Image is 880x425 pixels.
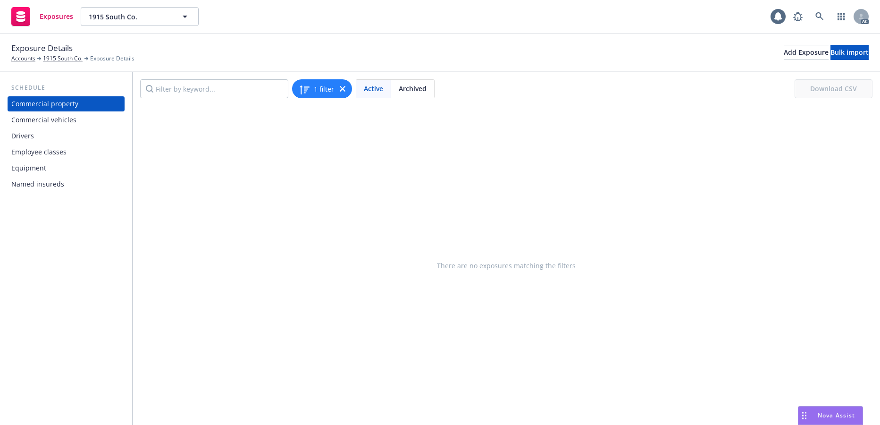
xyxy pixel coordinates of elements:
a: Commercial property [8,96,125,111]
div: Commercial vehicles [11,112,76,127]
span: Exposures [40,13,73,20]
div: Commercial property [11,96,78,111]
div: Drag to move [798,407,810,425]
span: Nova Assist [818,411,855,419]
div: Bulk import [830,45,869,59]
a: Switch app [832,7,851,26]
span: 1 filter [314,84,334,94]
a: Equipment [8,161,125,176]
a: Report a Bug [788,7,807,26]
span: 1915 South Co. [89,12,170,22]
div: Drivers [11,128,34,144]
a: 1915 South Co. [43,54,83,63]
a: Drivers [8,128,125,144]
a: Named insureds [8,177,125,192]
a: Accounts [11,54,35,63]
div: Equipment [11,161,46,176]
a: Exposures [8,3,77,30]
button: Bulk import [830,45,869,60]
div: Named insureds [11,177,64,192]
span: Active [364,84,383,93]
a: Search [810,7,829,26]
div: Employee classes [11,144,67,160]
button: 1915 South Co. [81,7,199,26]
input: Filter by keyword... [140,79,288,98]
span: There are no exposures matching the filters [437,261,576,271]
button: Nova Assist [798,406,863,425]
a: Commercial vehicles [8,112,125,127]
a: Employee classes [8,144,125,160]
span: Archived [399,84,427,93]
span: Exposure Details [90,54,134,63]
div: Add Exposure [784,45,829,59]
div: Schedule [8,83,125,93]
span: Exposure Details [11,42,73,54]
button: Add Exposure [784,45,829,60]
